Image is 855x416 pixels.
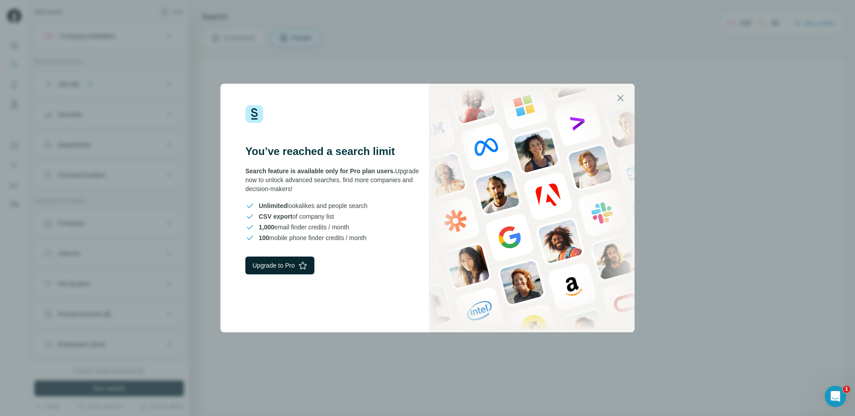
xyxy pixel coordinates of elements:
[429,84,635,332] img: Surfe Stock Photo - showing people and technologies
[259,223,349,232] span: email finder credits / month
[259,201,367,210] span: lookalikes and people search
[825,386,846,407] iframe: Intercom live chat
[245,105,263,123] img: Surfe Logo
[245,167,395,175] span: Search feature is available only for Pro plan users.
[259,213,292,220] span: CSV export
[259,234,269,241] span: 100
[259,202,287,209] span: Unlimited
[843,386,850,393] span: 1
[259,224,274,231] span: 1,000
[245,144,427,159] h3: You’ve reached a search limit
[259,212,334,221] span: of company list
[259,233,366,242] span: mobile phone finder credits / month
[245,257,314,274] button: Upgrade to Pro
[245,167,427,193] div: Upgrade now to unlock advanced searches, find more companies and decision-makers!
